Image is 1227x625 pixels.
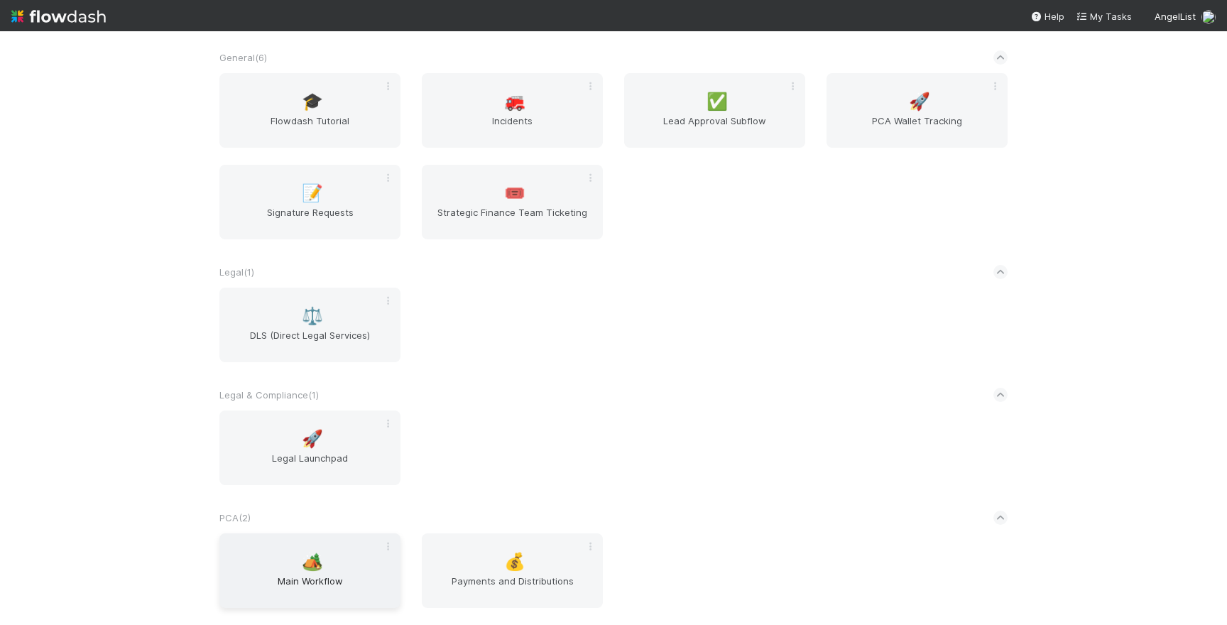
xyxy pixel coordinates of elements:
span: Signature Requests [225,205,395,234]
span: My Tasks [1076,11,1132,22]
span: PCA ( 2 ) [219,512,251,523]
a: My Tasks [1076,9,1132,23]
a: 🚀Legal Launchpad [219,411,400,485]
span: Flowdash Tutorial [225,114,395,142]
span: 🎟️ [504,184,525,202]
a: 💰Payments and Distributions [422,533,603,608]
a: 🏕️Main Workflow [219,533,400,608]
span: 🎓 [302,92,323,111]
a: 🎟️Strategic Finance Team Ticketing [422,165,603,239]
span: Legal Launchpad [225,451,395,479]
a: 📝Signature Requests [219,165,400,239]
span: Lead Approval Subflow [630,114,800,142]
a: 🎓Flowdash Tutorial [219,73,400,148]
span: 🚀 [302,430,323,448]
span: 🚒 [504,92,525,111]
span: 📝 [302,184,323,202]
div: Help [1030,9,1064,23]
img: logo-inverted-e16ddd16eac7371096b0.svg [11,4,106,28]
span: Strategic Finance Team Ticketing [427,205,597,234]
span: Payments and Distributions [427,574,597,602]
span: Legal ( 1 ) [219,266,254,278]
span: General ( 6 ) [219,52,267,63]
span: Main Workflow [225,574,395,602]
span: PCA Wallet Tracking [832,114,1002,142]
img: avatar_e1f102a8-6aea-40b1-874c-e2ab2da62ba9.png [1201,10,1216,24]
span: ✅ [707,92,728,111]
a: ⚖️DLS (Direct Legal Services) [219,288,400,362]
span: AngelList [1155,11,1196,22]
span: DLS (Direct Legal Services) [225,328,395,357]
a: ✅Lead Approval Subflow [624,73,805,148]
span: 🚀 [909,92,930,111]
span: Incidents [427,114,597,142]
span: 💰 [504,553,525,571]
span: 🏕️ [302,553,323,571]
span: ⚖️ [302,307,323,325]
a: 🚒Incidents [422,73,603,148]
span: Legal & Compliance ( 1 ) [219,389,319,401]
a: 🚀PCA Wallet Tracking [827,73,1008,148]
